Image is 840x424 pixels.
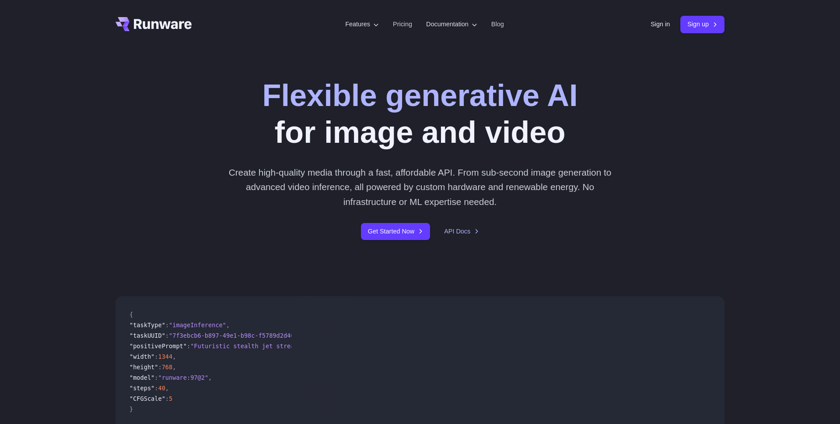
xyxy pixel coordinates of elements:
[680,16,724,33] a: Sign up
[162,364,173,371] span: 768
[393,19,412,29] a: Pricing
[129,385,154,392] span: "steps"
[208,374,212,381] span: ,
[129,332,165,339] span: "taskUUID"
[165,322,169,329] span: :
[154,374,158,381] span: :
[172,364,176,371] span: ,
[345,19,379,29] label: Features
[225,165,615,209] p: Create high-quality media through a fast, affordable API. From sub-second image generation to adv...
[169,322,226,329] span: "imageInference"
[361,223,430,240] a: Get Started Now
[169,332,305,339] span: "7f3ebcb6-b897-49e1-b98c-f5789d2d40d7"
[165,332,169,339] span: :
[129,406,133,413] span: }
[491,19,504,29] a: Blog
[158,364,161,371] span: :
[154,353,158,360] span: :
[129,364,158,371] span: "height"
[158,385,165,392] span: 40
[165,385,169,392] span: ,
[129,311,133,318] span: {
[190,343,516,350] span: "Futuristic stealth jet streaking through a neon-lit cityscape with glowing purple exhaust"
[115,17,192,31] a: Go to /
[226,322,230,329] span: ,
[262,78,577,113] strong: Flexible generative AI
[158,374,208,381] span: "runware:97@2"
[129,374,154,381] span: "model"
[169,395,172,402] span: 5
[129,353,154,360] span: "width"
[651,19,670,29] a: Sign in
[172,353,176,360] span: ,
[129,395,165,402] span: "CFGScale"
[129,343,187,350] span: "positivePrompt"
[165,395,169,402] span: :
[262,77,577,151] h1: for image and video
[444,226,479,237] a: API Docs
[158,353,172,360] span: 1344
[426,19,477,29] label: Documentation
[187,343,190,350] span: :
[129,322,165,329] span: "taskType"
[154,385,158,392] span: :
